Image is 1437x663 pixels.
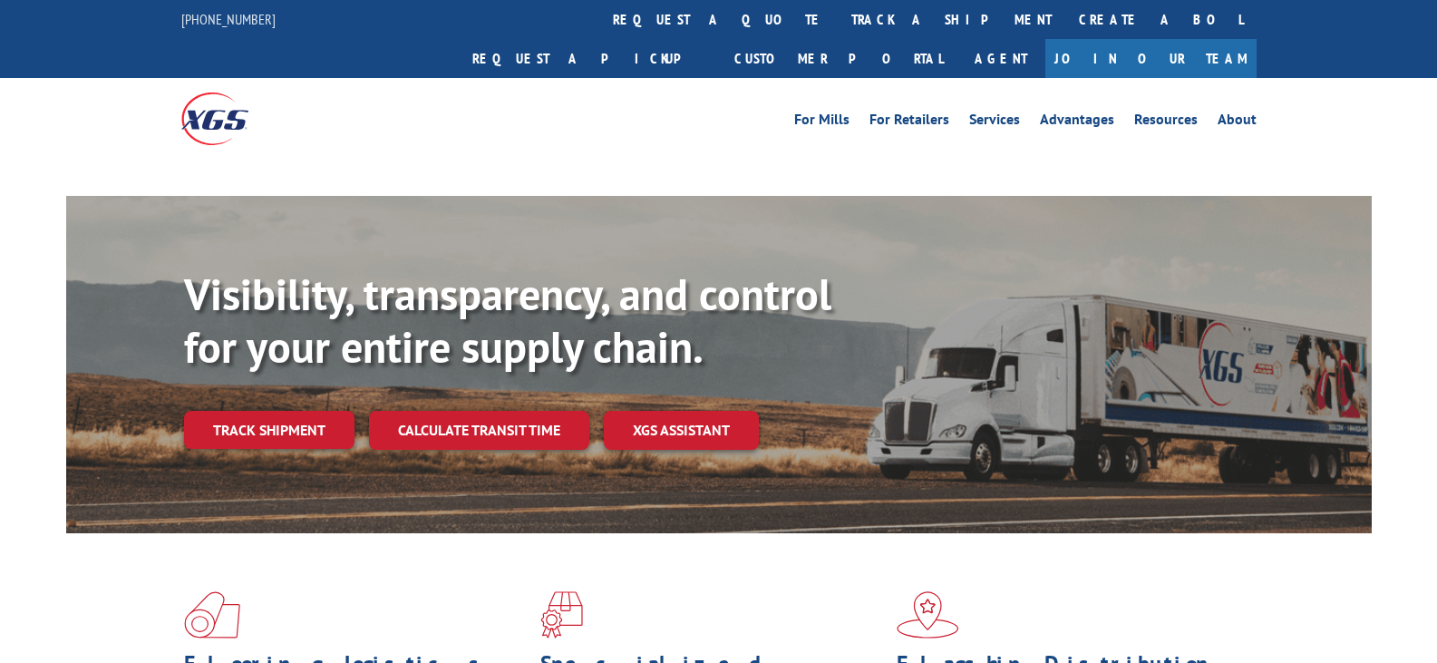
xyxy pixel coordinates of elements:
a: Agent [956,39,1045,78]
a: Services [969,112,1020,132]
a: XGS ASSISTANT [604,411,759,450]
a: About [1218,112,1257,132]
img: xgs-icon-flagship-distribution-model-red [897,591,959,639]
a: Track shipment [184,411,354,449]
b: Visibility, transparency, and control for your entire supply chain. [184,266,831,375]
a: Request a pickup [459,39,721,78]
a: Customer Portal [721,39,956,78]
a: For Retailers [869,112,949,132]
a: Join Our Team [1045,39,1257,78]
a: For Mills [794,112,850,132]
img: xgs-icon-total-supply-chain-intelligence-red [184,591,240,639]
a: Advantages [1040,112,1114,132]
a: [PHONE_NUMBER] [181,10,276,28]
img: xgs-icon-focused-on-flooring-red [540,591,583,639]
a: Calculate transit time [369,411,589,450]
a: Resources [1134,112,1198,132]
